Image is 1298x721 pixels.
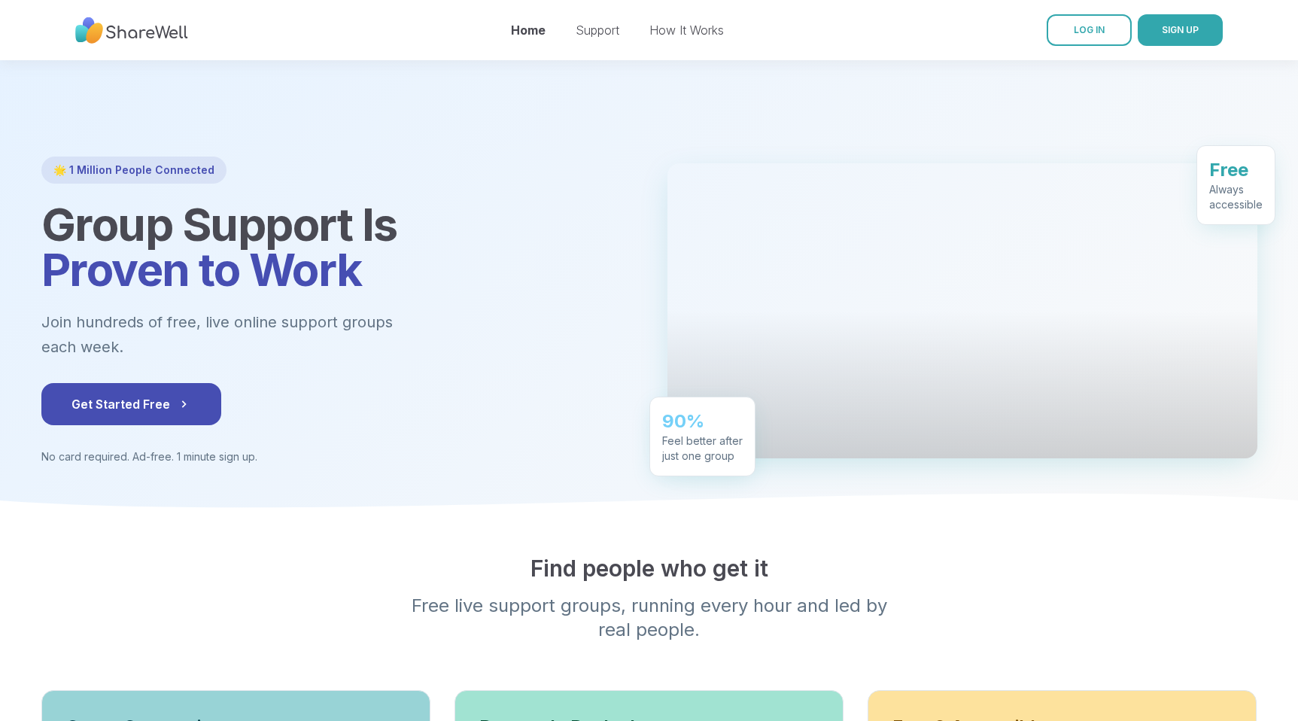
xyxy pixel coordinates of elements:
div: Feel better after just one group [662,433,743,463]
a: Home [511,23,546,38]
a: How It Works [649,23,724,38]
button: SIGN UP [1138,14,1223,46]
div: 90% [662,409,743,433]
button: Get Started Free [41,383,221,425]
span: Proven to Work [41,242,362,297]
span: LOG IN [1074,24,1105,35]
span: SIGN UP [1162,24,1199,35]
span: Get Started Free [71,395,191,413]
h2: Find people who get it [41,555,1257,582]
h1: Group Support Is [41,202,631,292]
div: Free [1209,157,1263,181]
p: No card required. Ad-free. 1 minute sign up. [41,449,631,464]
a: Support [576,23,619,38]
p: Free live support groups, running every hour and led by real people. [360,594,938,642]
img: ShareWell Nav Logo [75,10,188,51]
div: Always accessible [1209,181,1263,211]
p: Join hundreds of free, live online support groups each week. [41,310,475,359]
a: LOG IN [1047,14,1132,46]
div: 🌟 1 Million People Connected [41,157,226,184]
